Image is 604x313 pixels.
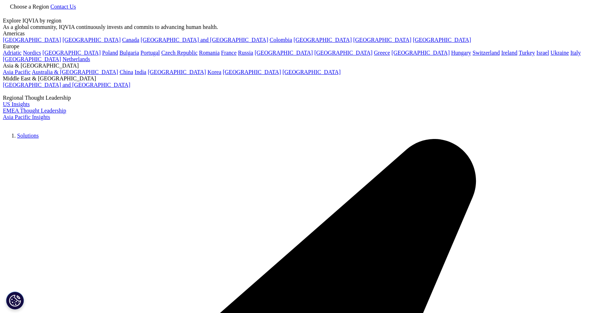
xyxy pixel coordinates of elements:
[550,50,569,56] a: Ukraine
[221,50,237,56] a: France
[3,30,601,37] div: Americas
[314,50,372,56] a: [GEOGRAPHIC_DATA]
[3,82,130,88] a: [GEOGRAPHIC_DATA] and [GEOGRAPHIC_DATA]
[10,4,49,10] span: Choose a Region
[102,50,118,56] a: Poland
[17,133,39,139] a: Solutions
[50,4,76,10] a: Contact Us
[3,114,50,120] a: Asia Pacific Insights
[120,69,133,75] a: China
[451,50,471,56] a: Hungary
[519,50,535,56] a: Turkey
[255,50,313,56] a: [GEOGRAPHIC_DATA]
[3,75,601,82] div: Middle East & [GEOGRAPHIC_DATA]
[199,50,220,56] a: Romania
[3,63,601,69] div: Asia & [GEOGRAPHIC_DATA]
[537,50,549,56] a: Israel
[6,292,24,309] button: Cookie 設定
[472,50,499,56] a: Switzerland
[141,50,160,56] a: Portugal
[3,95,601,101] div: Regional Thought Leadership
[3,50,21,56] a: Adriatic
[374,50,390,56] a: Greece
[134,69,146,75] a: India
[3,56,61,62] a: [GEOGRAPHIC_DATA]
[141,37,268,43] a: [GEOGRAPHIC_DATA] and [GEOGRAPHIC_DATA]
[238,50,253,56] a: Russia
[501,50,517,56] a: Ireland
[62,56,90,62] a: Netherlands
[62,37,121,43] a: [GEOGRAPHIC_DATA]
[283,69,341,75] a: [GEOGRAPHIC_DATA]
[122,37,139,43] a: Canada
[3,43,601,50] div: Europe
[23,50,41,56] a: Nordics
[32,69,118,75] a: Australia & [GEOGRAPHIC_DATA]
[3,37,61,43] a: [GEOGRAPHIC_DATA]
[413,37,471,43] a: [GEOGRAPHIC_DATA]
[161,50,198,56] a: Czech Republic
[391,50,450,56] a: [GEOGRAPHIC_DATA]
[570,50,581,56] a: Italy
[3,108,66,114] a: EMEA Thought Leadership
[3,69,31,75] a: Asia Pacific
[270,37,292,43] a: Colombia
[3,101,30,107] a: US Insights
[120,50,139,56] a: Bulgaria
[207,69,221,75] a: Korea
[223,69,281,75] a: [GEOGRAPHIC_DATA]
[42,50,101,56] a: [GEOGRAPHIC_DATA]
[3,18,601,24] div: Explore IQVIA by region
[3,24,601,30] div: As a global community, IQVIA continuously invests and commits to advancing human health.
[353,37,411,43] a: [GEOGRAPHIC_DATA]
[148,69,206,75] a: [GEOGRAPHIC_DATA]
[294,37,352,43] a: [GEOGRAPHIC_DATA]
